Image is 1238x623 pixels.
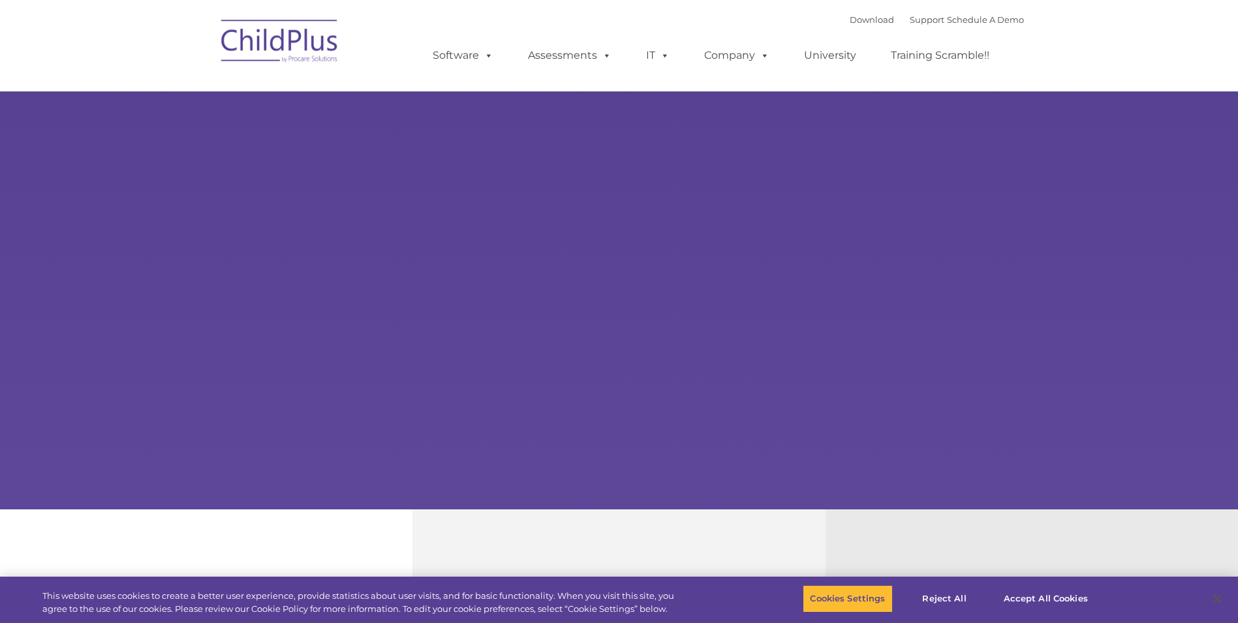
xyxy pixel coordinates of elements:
a: Training Scramble!! [878,42,1002,69]
button: Reject All [904,585,985,613]
button: Accept All Cookies [997,585,1095,613]
a: Assessments [515,42,625,69]
a: Support [910,14,944,25]
a: University [791,42,869,69]
a: IT [633,42,683,69]
font: | [850,14,1024,25]
button: Close [1203,584,1231,613]
div: This website uses cookies to create a better user experience, provide statistics about user visit... [42,590,681,615]
a: Software [420,42,506,69]
button: Cookies Settings [803,585,892,613]
a: Schedule A Demo [947,14,1024,25]
img: ChildPlus by Procare Solutions [215,10,345,76]
a: Company [691,42,782,69]
a: Download [850,14,894,25]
